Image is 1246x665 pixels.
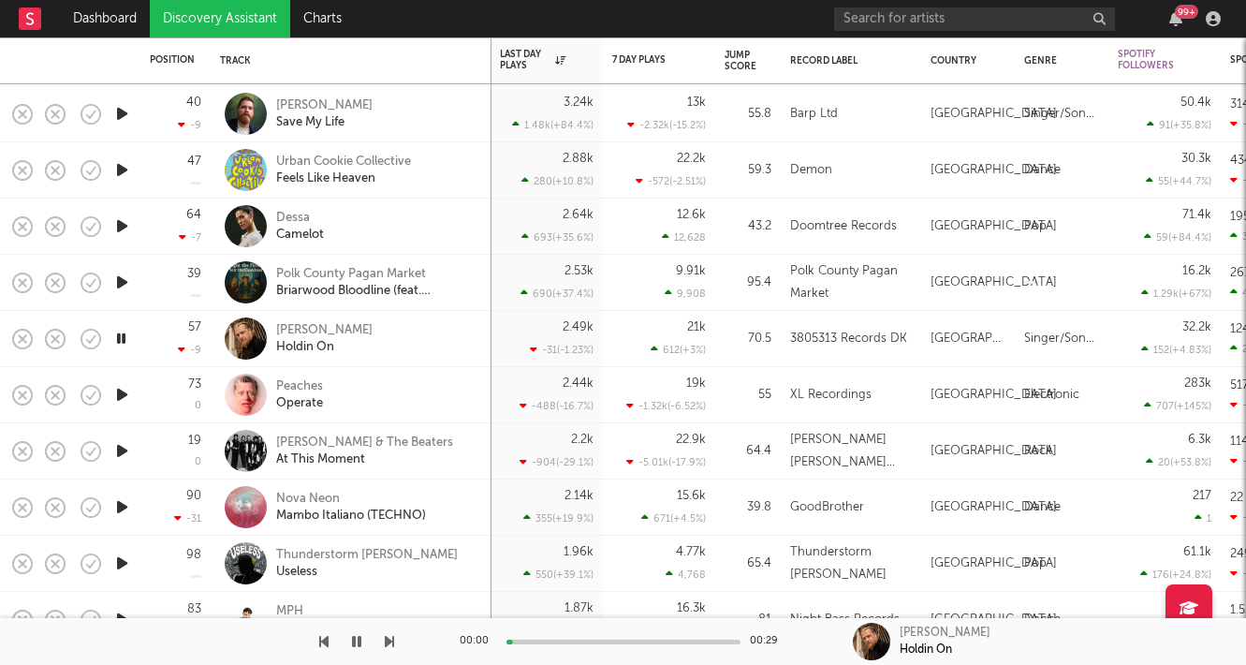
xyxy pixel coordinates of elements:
div: 55 [725,384,771,406]
div: 2.53k [564,265,594,277]
div: 71.4k [1182,209,1211,221]
div: [GEOGRAPHIC_DATA] [931,159,1057,182]
div: -904 ( -29.1 % ) [520,456,594,468]
div: 22 [1230,492,1243,504]
div: Record Label [790,55,902,66]
div: Dance [1024,496,1061,519]
div: [GEOGRAPHIC_DATA] [931,272,1057,294]
div: 16.2k [1182,265,1211,277]
div: Holdin On [900,642,952,658]
div: 61.1k [1183,546,1211,558]
div: Camelot [276,227,324,244]
div: 355 ( +19.9 % ) [523,512,594,525]
div: Feels Like Heaven [276,170,411,187]
div: 59.3 [725,159,771,182]
a: Nova NeonMambo Italiano (TECHNO) [276,491,426,525]
a: [PERSON_NAME]Holdin On [276,322,373,356]
div: [PERSON_NAME] [276,322,373,339]
div: 00:29 [750,630,787,653]
div: Country [931,55,996,66]
div: 0 [195,401,201,411]
div: 50.4k [1180,96,1211,109]
div: 19k [686,377,706,390]
div: 0 [195,457,201,467]
div: 22.2k [677,153,706,165]
div: 1.29k ( +67 % ) [1141,288,1211,300]
div: 83 [187,603,201,615]
div: 4.77k [676,546,706,558]
div: 47 [187,155,201,168]
div: 612 ( +3 % ) [651,344,706,356]
div: Night Bass Records [790,609,900,631]
div: 9.91k [676,265,706,277]
div: 152 ( +4.83 % ) [1141,344,1211,356]
div: -9 [178,344,201,356]
div: 65.4 [725,553,771,575]
div: 690 ( +37.4 % ) [520,288,594,300]
div: Position [150,54,195,66]
div: 12,628 [662,231,706,244]
div: MPH [276,603,330,620]
div: Peaches [276,378,323,395]
div: Electronic [1024,384,1079,406]
div: 55 ( +44.7 % ) [1146,175,1211,187]
div: 671 ( +4.5 % ) [641,512,706,525]
div: -5.01k ( -17.9 % ) [626,456,706,468]
a: [PERSON_NAME] & The BeatersAt This Moment [276,435,453,468]
div: 20 ( +53.8 % ) [1146,456,1211,468]
div: Rock [1024,440,1052,463]
div: 9,908 [665,288,706,300]
a: Urban Cookie CollectiveFeels Like Heaven [276,154,411,187]
div: 1 [1195,512,1211,525]
div: Briarwood Bloodline (feat. [PERSON_NAME]) [276,283,477,300]
div: Polk County Pagan Market [790,260,912,305]
div: 2.88k [563,153,594,165]
a: [PERSON_NAME]Save My Life [276,97,373,131]
div: 99 + [1175,5,1198,19]
div: 2.2k [571,434,594,446]
div: [GEOGRAPHIC_DATA] [931,384,1057,406]
div: -7 [179,231,201,244]
div: Thunderstorm [PERSON_NAME] [276,547,458,564]
div: -31 [174,512,201,525]
div: 30.3k [1181,153,1211,165]
div: 90 [186,490,201,502]
div: 2.64k [563,209,594,221]
div: XL Recordings [790,384,872,406]
div: Spotify Followers [1118,49,1183,71]
input: Search for artists [834,7,1115,31]
button: 99+ [1169,11,1182,26]
div: 3.24k [564,96,594,109]
div: Doomtree Records [790,215,897,238]
div: GoodBrother [790,496,864,519]
div: Polk County Pagan Market [276,266,477,283]
div: Barp Ltd [790,103,838,126]
div: 73 [188,378,201,391]
div: 64.4 [725,440,771,463]
div: Operate [276,395,323,412]
div: Last Day Plays [500,49,565,71]
div: [GEOGRAPHIC_DATA] [931,215,1057,238]
div: 70.5 [725,328,771,350]
div: 16.3k [677,602,706,614]
div: 1.48k ( +84.4 % ) [512,119,594,131]
div: [PERSON_NAME] & The Beaters [276,435,453,451]
div: 283k [1184,377,1211,390]
div: 280 ( +10.8 % ) [521,175,594,187]
div: 12.6k [677,209,706,221]
div: 21k [687,321,706,333]
div: 217 [1193,490,1211,502]
div: Mambo Italiano (TECHNO) [276,508,426,525]
div: 64 [186,209,201,221]
div: 13k [687,96,706,109]
div: 19 [188,435,201,447]
div: 693 ( +35.6 % ) [521,231,594,244]
div: Dance [1024,159,1061,182]
div: 3805313 Records DK [790,328,907,350]
div: [PERSON_NAME] [900,625,990,642]
div: 39 [187,268,201,280]
a: Thunderstorm [PERSON_NAME]Useless [276,547,458,581]
a: Polk County Pagan MarketBriarwood Bloodline (feat. [PERSON_NAME]) [276,266,477,300]
div: Singer/Songwriter [1024,328,1099,350]
div: 40 [186,96,201,109]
